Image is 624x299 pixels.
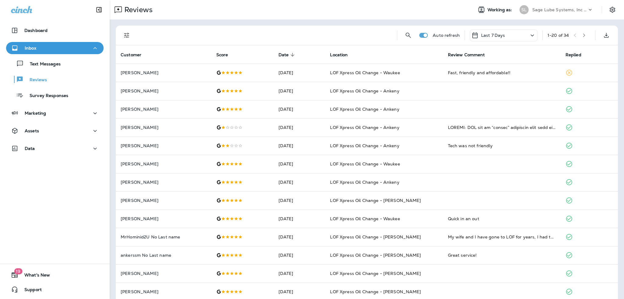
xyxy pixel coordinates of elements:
p: [PERSON_NAME] [121,89,207,93]
button: Text Messages [6,57,104,70]
p: [PERSON_NAME] [121,162,207,166]
button: 19What's New [6,269,104,281]
div: UPDATE: LOF was so “deeply” concerned that they told me that they wouldn’t refund my husbands oil... [448,124,556,130]
p: Survey Responses [23,93,68,99]
span: LOF Xpress Oil Change - Ankeny [330,106,399,112]
span: LOF Xpress Oil Change - [PERSON_NAME] [330,271,421,276]
span: 19 [14,268,22,274]
p: Text Messages [24,61,61,67]
span: Date [278,52,297,57]
p: Reviews [122,5,153,14]
td: [DATE] [274,246,325,264]
button: Search Reviews [402,29,414,41]
span: What's New [18,273,50,280]
button: Filters [121,29,133,41]
p: Sage Lube Systems, Inc dba LOF Xpress Oil Change [532,7,587,12]
p: [PERSON_NAME] [121,125,207,130]
span: Score [216,52,236,57]
p: Assets [25,128,39,133]
span: LOF Xpress Oil Change - Ankeny [330,125,399,130]
span: LOF Xpress Oil Change - Ankeny [330,88,399,94]
span: Replied [565,52,581,57]
div: Tech was not friendly [448,143,556,149]
td: [DATE] [274,137,325,155]
button: Survey Responses [6,89,104,102]
p: MrHominid2U No Last name [121,235,207,239]
button: Collapse Sidebar [90,4,108,16]
span: Replied [565,52,589,57]
p: [PERSON_NAME] [121,271,207,276]
span: Customer [121,52,149,57]
p: Inbox [25,46,36,50]
p: Auto refresh [433,33,460,38]
p: [PERSON_NAME] [121,180,207,185]
button: Dashboard [6,24,104,37]
td: [DATE] [274,191,325,210]
td: [DATE] [274,264,325,283]
span: Score [216,52,228,57]
span: LOF Xpress Oil Change - [PERSON_NAME] [330,289,421,294]
span: LOF Xpress Oil Change - Ankeny [330,143,399,148]
button: Inbox [6,42,104,54]
span: LOF Xpress Oil Change - Ankeny [330,179,399,185]
div: SL [519,5,529,14]
p: [PERSON_NAME] [121,107,207,112]
span: LOF Xpress Oil Change - Waukee [330,161,400,167]
p: Dashboard [24,28,48,33]
td: [DATE] [274,173,325,191]
td: [DATE] [274,100,325,118]
p: Data [25,146,35,151]
p: [PERSON_NAME] [121,198,207,203]
button: Marketing [6,107,104,119]
div: Great service! [448,252,556,258]
p: [PERSON_NAME] [121,143,207,148]
span: Date [278,52,289,57]
span: Customer [121,52,141,57]
button: Settings [607,4,618,15]
td: [DATE] [274,155,325,173]
td: [DATE] [274,82,325,100]
p: [PERSON_NAME] [121,289,207,294]
td: [DATE] [274,228,325,246]
p: [PERSON_NAME] [121,70,207,75]
div: 1 - 20 of 34 [548,33,569,38]
span: LOF Xpress Oil Change - Waukee [330,70,400,75]
span: Location [330,52,356,57]
button: Assets [6,125,104,137]
p: Last 7 Days [481,33,505,38]
span: Location [330,52,348,57]
span: Review Comment [448,52,493,57]
button: Export as CSV [600,29,612,41]
span: LOF Xpress Oil Change - [PERSON_NAME] [330,252,421,258]
div: My wife and I have gone to LOF for years, I had them do a bunch of non - oil change related thing... [448,234,556,240]
span: Working as: [487,7,513,12]
td: [DATE] [274,64,325,82]
div: Fast, friendly and affordable!! [448,70,556,76]
span: LOF Xpress Oil Change - Waukee [330,216,400,221]
span: LOF Xpress Oil Change - [PERSON_NAME] [330,198,421,203]
div: Quick in an out [448,216,556,222]
td: [DATE] [274,118,325,137]
span: Review Comment [448,52,485,57]
p: [PERSON_NAME] [121,216,207,221]
p: Marketing [25,111,46,116]
button: Reviews [6,73,104,86]
p: ankerssm No Last name [121,253,207,258]
td: [DATE] [274,210,325,228]
button: Data [6,142,104,155]
span: Support [18,287,42,294]
span: LOF Xpress Oil Change - [PERSON_NAME] [330,234,421,240]
p: Reviews [23,77,47,83]
button: Support [6,283,104,296]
